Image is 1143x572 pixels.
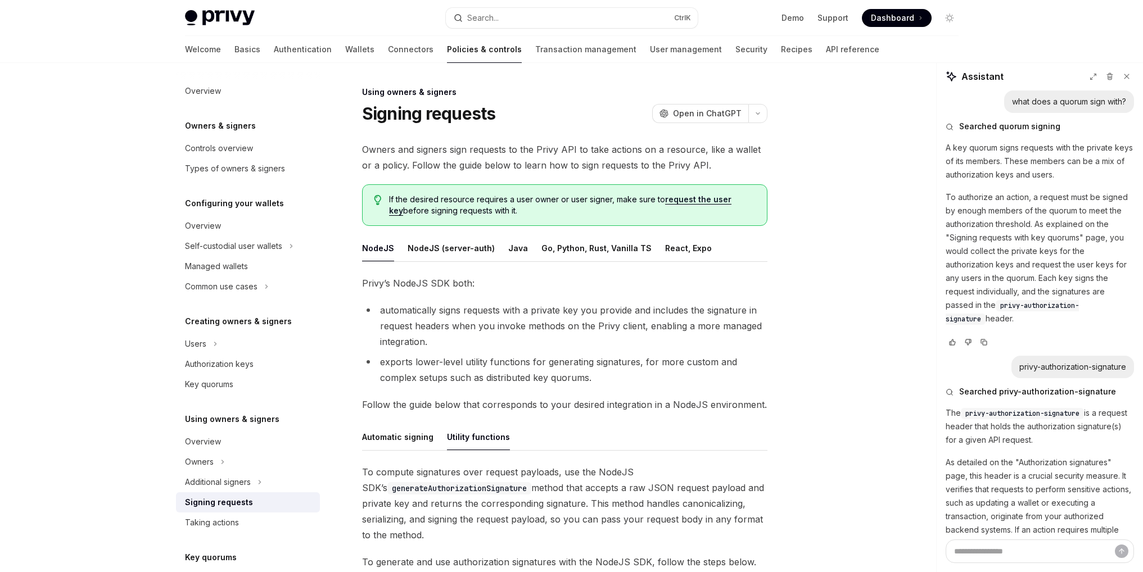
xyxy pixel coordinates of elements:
[185,36,221,63] a: Welcome
[176,492,320,512] a: Signing requests
[447,424,510,450] div: Utility functions
[674,13,691,22] span: Ctrl K
[185,260,248,273] div: Managed wallets
[185,197,284,210] h5: Configuring your wallets
[185,119,256,133] h5: Owners & signers
[535,36,636,63] a: Transaction management
[176,452,320,472] button: Toggle Owners section
[185,84,221,98] div: Overview
[362,103,496,124] h1: Signing requests
[1012,96,1126,107] div: what does a quorum sign with?
[176,354,320,374] a: Authorization keys
[176,256,320,276] a: Managed wallets
[408,235,495,261] div: NodeJS (server-auth)
[176,472,320,492] button: Toggle Additional signers section
[185,315,292,328] h5: Creating owners & signers
[185,412,279,426] h5: Using owners & signers
[362,275,767,291] span: Privy’s NodeJS SDK both:
[176,81,320,101] a: Overview
[185,142,253,155] div: Controls overview
[946,121,1134,132] button: Searched quorum signing
[946,539,1134,563] textarea: Ask a question...
[961,337,975,348] button: Vote that response was not good
[862,9,932,27] a: Dashboard
[176,334,320,354] button: Toggle Users section
[185,239,282,253] div: Self-custodial user wallets
[234,36,260,63] a: Basics
[446,8,698,28] button: Open search
[176,276,320,297] button: Toggle Common use cases section
[1019,361,1126,373] div: privy-authorization-signature
[946,301,1079,324] span: privy-authorization-signature
[185,337,206,351] div: Users
[362,87,767,98] div: Using owners & signers
[652,104,748,123] button: Open in ChatGPT
[871,12,914,24] span: Dashboard
[185,475,251,489] div: Additional signers
[389,194,755,216] span: If the desired resource requires a user owner or user signer, make sure to before signing request...
[362,142,767,173] span: Owners and signers sign requests to the Privy API to take actions on a resource, like a wallet or...
[541,235,652,261] div: Go, Python, Rust, Vanilla TS
[965,409,1079,418] span: privy-authorization-signature
[274,36,332,63] a: Authentication
[1115,544,1128,558] button: Send message
[781,36,812,63] a: Recipes
[650,36,722,63] a: User management
[362,464,767,543] span: To compute signatures over request payloads, use the NodeJS SDK’s method that accepts a raw JSON ...
[961,70,1004,83] span: Assistant
[362,354,767,385] li: exports lower-level utility functions for generating signatures, for more custom and complex setu...
[185,357,254,371] div: Authorization keys
[781,12,804,24] a: Demo
[176,158,320,179] a: Types of owners & signers
[185,551,237,564] h5: Key quorums
[946,386,1134,397] button: Searched privy-authorization-signature
[946,190,1134,325] p: To authorize an action, a request must be signed by enough members of the quorum to meet the auth...
[362,424,433,450] div: Automatic signing
[362,235,394,261] div: NodeJS
[467,11,499,25] div: Search...
[176,236,320,256] button: Toggle Self-custodial user wallets section
[826,36,879,63] a: API reference
[374,195,382,205] svg: Tip
[946,406,1134,447] p: The is a request header that holds the authorization signature(s) for a given API request.
[185,496,253,509] div: Signing requests
[508,235,528,261] div: Java
[941,9,959,27] button: Toggle dark mode
[946,456,1134,564] p: As detailed on the "Authorization signatures" page, this header is a crucial security measure. It...
[817,12,848,24] a: Support
[447,36,522,63] a: Policies & controls
[388,36,433,63] a: Connectors
[185,162,285,175] div: Types of owners & signers
[959,121,1060,132] span: Searched quorum signing
[959,386,1116,397] span: Searched privy-authorization-signature
[185,435,221,448] div: Overview
[946,337,959,348] button: Vote that response was good
[345,36,374,63] a: Wallets
[735,36,767,63] a: Security
[185,280,257,293] div: Common use cases
[176,138,320,158] a: Controls overview
[673,108,742,119] span: Open in ChatGPT
[362,302,767,349] li: automatically signs requests with a private key you provide and includes the signature in request...
[362,397,767,412] span: Follow the guide below that corresponds to your desired integration in a NodeJS environment.
[977,337,991,348] button: Copy chat response
[387,482,531,494] code: generateAuthorizationSignature
[185,516,239,529] div: Taking actions
[176,512,320,533] a: Taking actions
[176,216,320,236] a: Overview
[185,378,233,391] div: Key quorums
[176,432,320,452] a: Overview
[665,235,712,261] div: React, Expo
[185,219,221,233] div: Overview
[185,455,214,469] div: Owners
[185,10,255,26] img: light logo
[176,374,320,394] a: Key quorums
[946,141,1134,181] p: A key quorum signs requests with the private keys of its members. These members can be a mix of a...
